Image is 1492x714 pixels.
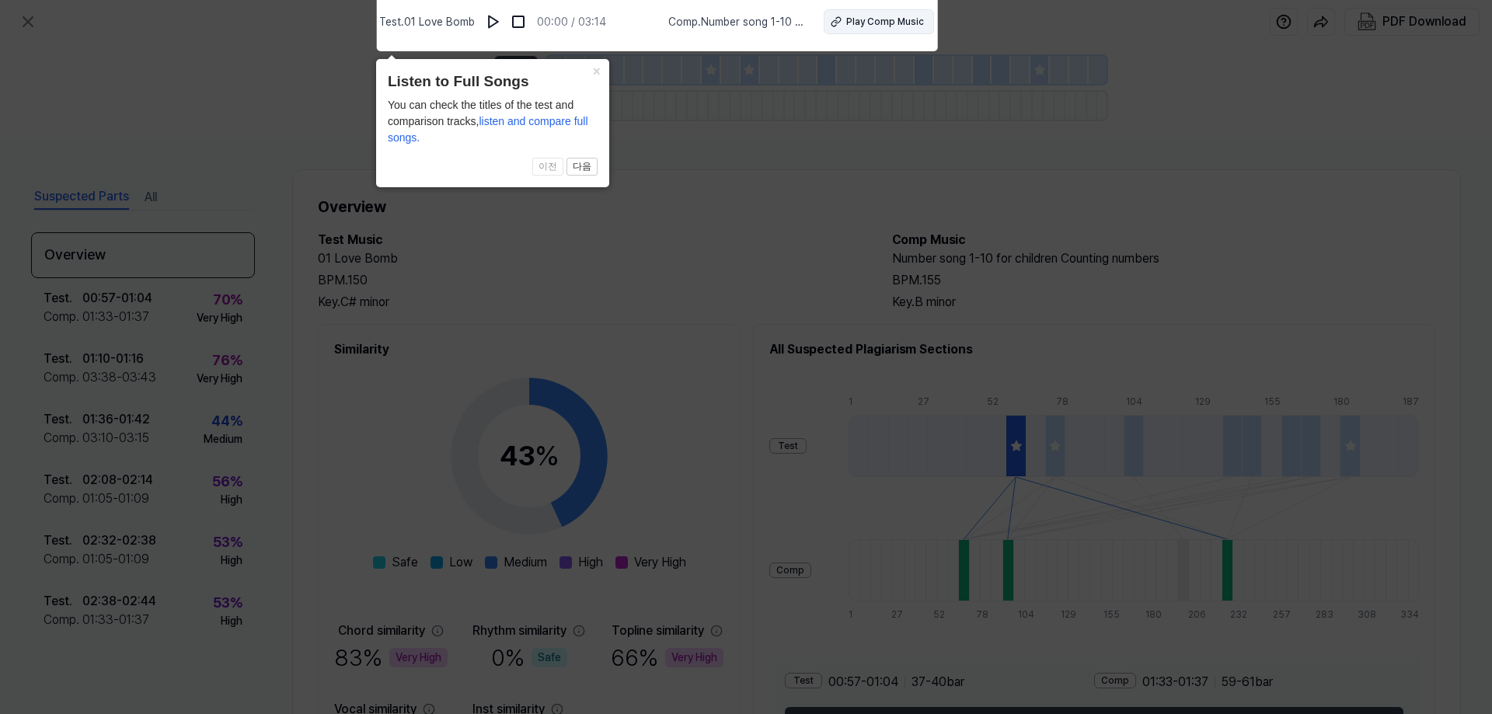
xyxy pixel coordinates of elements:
[486,14,501,30] img: play
[379,14,475,30] span: Test . 01 Love Bomb
[388,71,598,93] header: Listen to Full Songs
[846,15,924,29] div: Play Comp Music
[388,97,598,146] div: You can check the titles of the test and comparison tracks,
[537,14,606,30] div: 00:00 / 03:14
[668,14,805,30] span: Comp . Number song 1-10 for children Counting numbers
[388,115,588,144] span: listen and compare full songs.
[566,158,598,176] button: 다음
[511,14,526,30] img: stop
[824,9,934,34] button: Play Comp Music
[584,59,609,81] button: Close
